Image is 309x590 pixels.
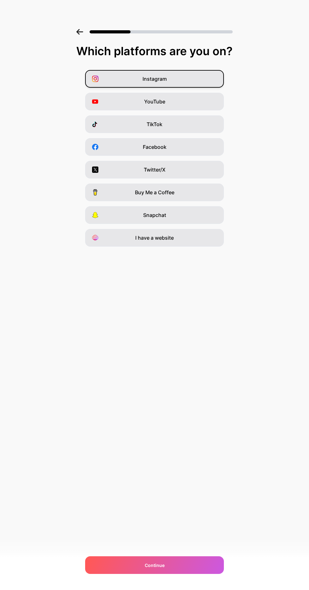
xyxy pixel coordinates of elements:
span: TikTok [147,120,162,128]
div: Which platforms are you on? [6,45,303,57]
span: Twitter/X [144,166,166,173]
span: Buy Me a Coffee [135,189,174,196]
span: I have a website [135,234,174,242]
span: Snapchat [143,211,166,219]
span: Facebook [143,143,166,151]
span: Continue [145,562,165,569]
span: Instagram [143,75,167,83]
span: YouTube [144,98,165,105]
